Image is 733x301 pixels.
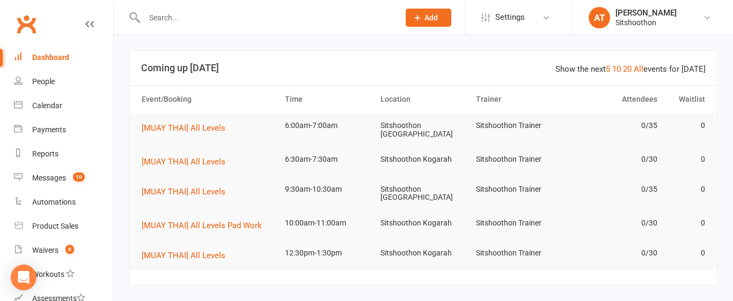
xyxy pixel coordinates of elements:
div: Reports [32,149,58,158]
div: Automations [32,198,76,206]
button: [MUAY THAI] All Levels [142,122,233,134]
div: Payments [32,125,66,134]
a: People [14,70,113,94]
span: Add [424,13,438,22]
td: Sitshoothon [GEOGRAPHIC_DATA] [376,113,471,147]
a: Reports [14,142,113,166]
th: Event/Booking [137,86,280,113]
td: 0/30 [567,240,662,266]
a: Messages 10 [14,166,113,190]
td: Sitshoothon Trainer [471,113,567,138]
td: 6:30am-7:30am [280,147,376,172]
div: Sitshoothon [615,18,677,27]
td: 0/35 [567,113,662,138]
th: Attendees [567,86,662,113]
td: 9:30am-10:30am [280,177,376,202]
button: [MUAY THAI] All Levels [142,185,233,198]
td: Sitshoothon [GEOGRAPHIC_DATA] [376,177,471,210]
button: [MUAY THAI] All Levels [142,249,233,262]
a: Calendar [14,94,113,118]
span: [MUAY THAI] All Levels [142,187,225,197]
td: 10:00am-11:00am [280,210,376,236]
td: 0/30 [567,210,662,236]
div: Show the next events for [DATE] [555,63,706,76]
td: 0 [662,177,710,202]
div: Dashboard [32,53,69,62]
a: Waivers 6 [14,238,113,262]
div: Workouts [32,270,64,279]
div: AT [589,7,610,28]
div: People [32,77,55,86]
div: Open Intercom Messenger [11,265,36,290]
td: 0 [662,210,710,236]
span: [MUAY THAI] All Levels Pad Work [142,221,262,230]
td: 0/30 [567,147,662,172]
td: 0/35 [567,177,662,202]
td: Sitshoothon Kogarah [376,240,471,266]
div: Product Sales [32,222,78,230]
td: 0 [662,113,710,138]
div: Waivers [32,246,58,254]
th: Trainer [471,86,567,113]
input: Search... [141,10,392,25]
a: Automations [14,190,113,214]
a: All [634,64,643,74]
td: 0 [662,147,710,172]
button: [MUAY THAI] All Levels Pad Work [142,219,269,232]
span: [MUAY THAI] All Levels [142,123,225,133]
a: 10 [612,64,621,74]
a: Payments [14,118,113,142]
button: [MUAY THAI] All Levels [142,155,233,168]
td: Sitshoothon Trainer [471,177,567,202]
td: Sitshoothon Trainer [471,240,567,266]
span: Settings [495,5,525,29]
th: Time [280,86,376,113]
span: [MUAY THAI] All Levels [142,157,225,167]
th: Location [376,86,471,113]
a: Workouts [14,262,113,287]
td: 12:30pm-1:30pm [280,240,376,266]
a: Clubworx [13,11,40,37]
h3: Coming up [DATE] [141,63,706,73]
button: Add [406,9,451,27]
a: Product Sales [14,214,113,238]
td: Sitshoothon Trainer [471,147,567,172]
td: 0 [662,240,710,266]
td: Sitshoothon Trainer [471,210,567,236]
td: 6:00am-7:00am [280,113,376,138]
span: 6 [65,245,74,254]
a: 20 [623,64,632,74]
th: Waitlist [662,86,710,113]
td: Sitshoothon Kogarah [376,210,471,236]
a: 5 [606,64,610,74]
div: Calendar [32,101,62,110]
td: Sitshoothon Kogarah [376,147,471,172]
span: [MUAY THAI] All Levels [142,251,225,260]
span: 10 [73,172,85,182]
div: Messages [32,174,66,182]
div: [PERSON_NAME] [615,8,677,18]
a: Dashboard [14,46,113,70]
